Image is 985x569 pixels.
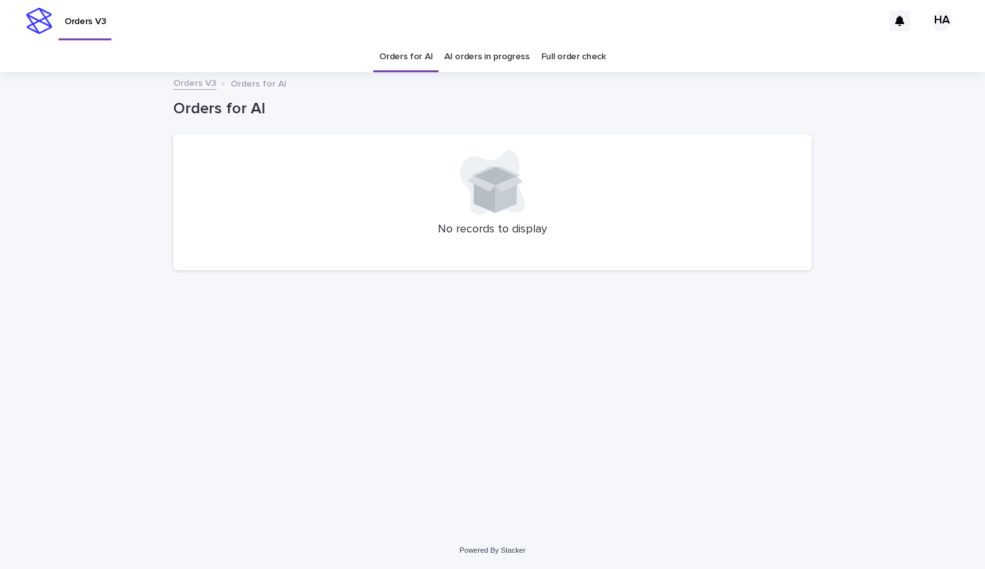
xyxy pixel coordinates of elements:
p: Orders for AI [231,76,287,90]
a: Full order check [541,42,606,72]
img: stacker-logo-s-only.png [26,8,52,34]
a: Orders for AI [379,42,433,72]
a: AI orders in progress [444,42,530,72]
div: HA [932,10,952,31]
a: Powered By Stacker [459,546,525,554]
a: Orders V3 [173,75,216,90]
p: No records to display [189,223,796,237]
h1: Orders for AI [173,100,812,118]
